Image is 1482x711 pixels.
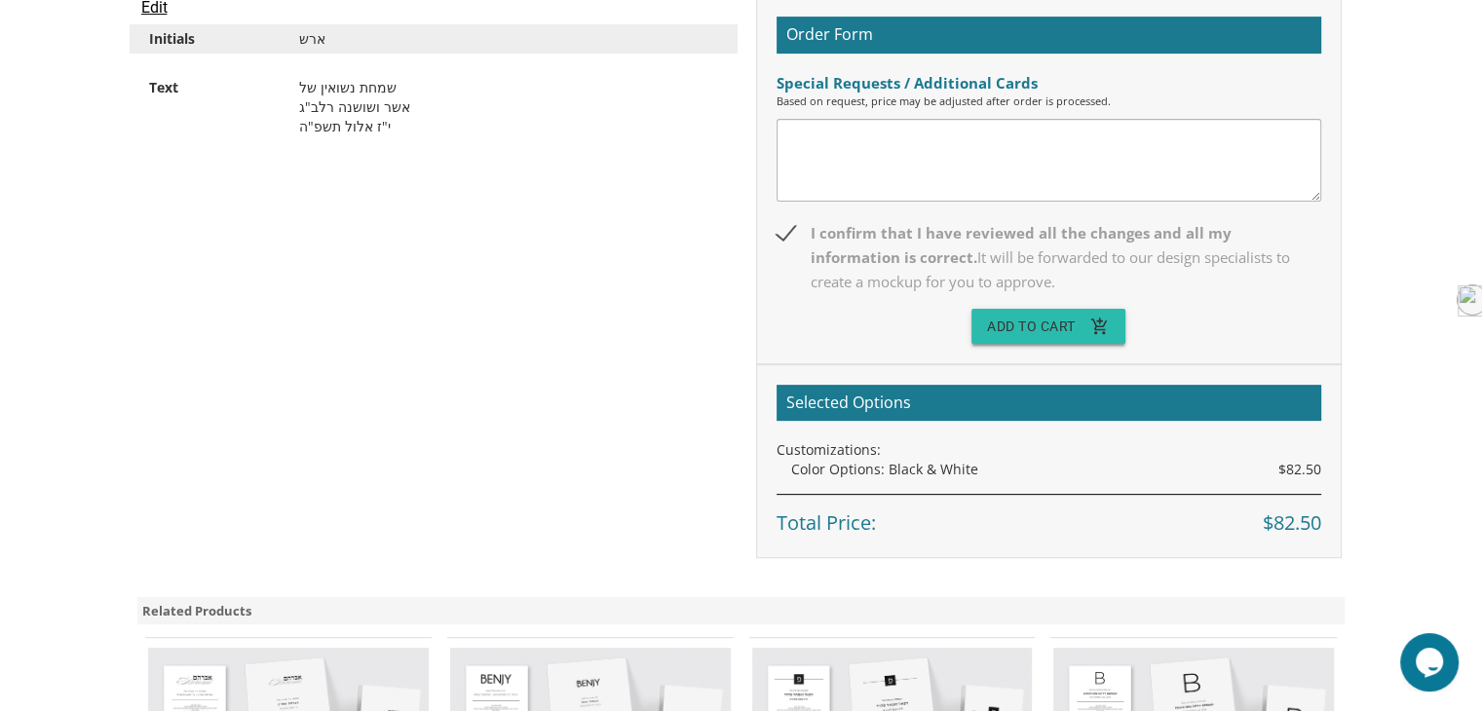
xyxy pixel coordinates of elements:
[777,385,1321,422] h2: Selected Options
[1278,460,1321,479] span: $82.50
[777,17,1321,54] h2: Order Form
[137,597,1346,625] div: Related Products
[134,78,284,97] div: Text
[777,73,1321,94] div: Special Requests / Additional Cards
[791,460,1321,479] div: Color Options: Black & White
[134,29,284,49] div: Initials
[811,247,1290,291] span: It will be forwarded to our design specialists to create a mockup for you to approve.
[1090,309,1110,344] i: add_shopping_cart
[285,78,733,136] div: שמחת נשואין של אשר ושושנה רלב"ג י"ז אלול תשפ"ה
[777,221,1321,294] span: I confirm that I have reviewed all the changes and all my information is correct.
[777,94,1321,109] div: Based on request, price may be adjusted after order is processed.
[285,29,733,49] div: ארש
[777,494,1321,538] div: Total Price:
[1263,509,1321,538] span: $82.50
[971,309,1125,344] button: Add To Cartadd_shopping_cart
[777,440,1321,460] div: Customizations:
